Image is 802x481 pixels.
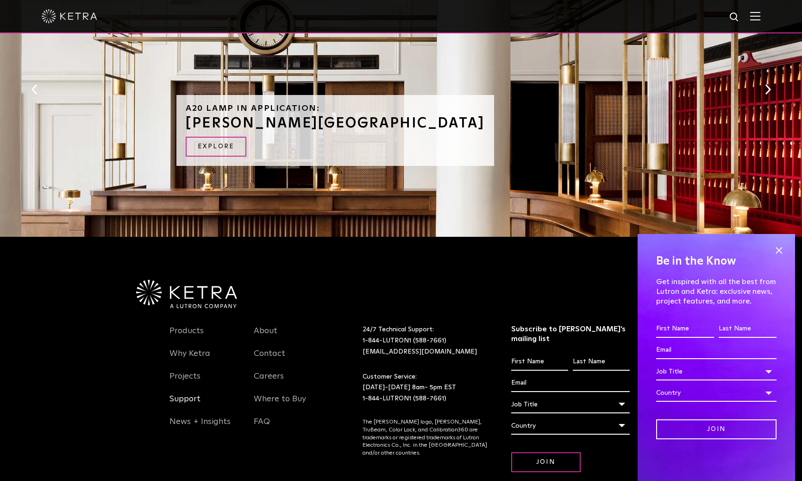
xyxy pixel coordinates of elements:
a: About [254,326,277,347]
a: Support [169,394,200,415]
div: Navigation Menu [254,324,324,438]
img: search icon [729,12,740,23]
h3: [PERSON_NAME][GEOGRAPHIC_DATA] [186,116,485,130]
a: Projects [169,371,200,392]
a: Contact [254,348,285,370]
input: Last Name [719,320,777,338]
p: 24/7 Technical Support: [363,324,488,357]
a: [EMAIL_ADDRESS][DOMAIN_NAME] [363,348,477,355]
input: Email [511,374,630,392]
input: First Name [511,353,568,371]
h4: Be in the Know [656,253,777,270]
a: FAQ [254,417,270,438]
h3: Subscribe to [PERSON_NAME]’s mailing list [511,324,630,344]
div: Country [656,384,777,402]
button: Previous [30,83,39,95]
a: 1-844-LUTRON1 (588-7661) [363,395,446,402]
p: Get inspired with all the best from Lutron and Ketra: exclusive news, project features, and more. [656,277,777,306]
input: Join [656,419,777,439]
a: Why Ketra [169,348,210,370]
div: Navigation Menu [169,324,240,438]
button: Next [763,83,772,95]
a: Products [169,326,204,347]
input: Last Name [573,353,630,371]
a: News + Insights [169,417,231,438]
input: First Name [656,320,714,338]
img: Hamburger%20Nav.svg [750,12,760,20]
a: Explore [186,137,246,157]
h6: A20 Lamp in Application: [186,104,485,113]
a: Careers [254,371,284,392]
div: Job Title [656,363,777,380]
input: Join [511,452,581,472]
p: The [PERSON_NAME] logo, [PERSON_NAME], TruBeam, Color Lock, and Calibration360 are trademarks or ... [363,418,488,457]
a: 1-844-LUTRON1 (588-7661) [363,337,446,344]
img: Ketra-aLutronCo_White_RGB [136,280,237,309]
div: Job Title [511,396,630,413]
a: Where to Buy [254,394,306,415]
p: Customer Service: [DATE]-[DATE] 8am- 5pm EST [363,372,488,405]
img: ketra-logo-2019-white [42,9,97,23]
input: Email [656,342,777,359]
div: Country [511,417,630,435]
